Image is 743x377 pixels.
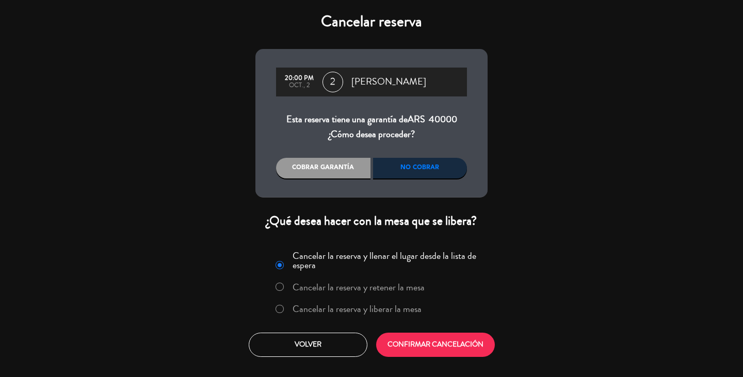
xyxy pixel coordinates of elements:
div: ¿Qué desea hacer con la mesa que se libera? [255,213,488,229]
label: Cancelar la reserva y retener la mesa [293,283,425,292]
button: Volver [249,333,367,357]
div: 20:00 PM [281,75,317,82]
span: [PERSON_NAME] [351,74,426,90]
span: 2 [322,72,343,92]
div: Esta reserva tiene una garantía de ¿Cómo desea proceder? [276,112,467,142]
label: Cancelar la reserva y liberar la mesa [293,304,422,314]
div: No cobrar [373,158,467,178]
h4: Cancelar reserva [255,12,488,31]
span: 40000 [429,112,457,126]
span: ARS [408,112,425,126]
div: oct., 2 [281,82,317,89]
label: Cancelar la reserva y llenar el lugar desde la lista de espera [293,251,481,270]
button: CONFIRMAR CANCELACIÓN [376,333,495,357]
div: Cobrar garantía [276,158,370,178]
